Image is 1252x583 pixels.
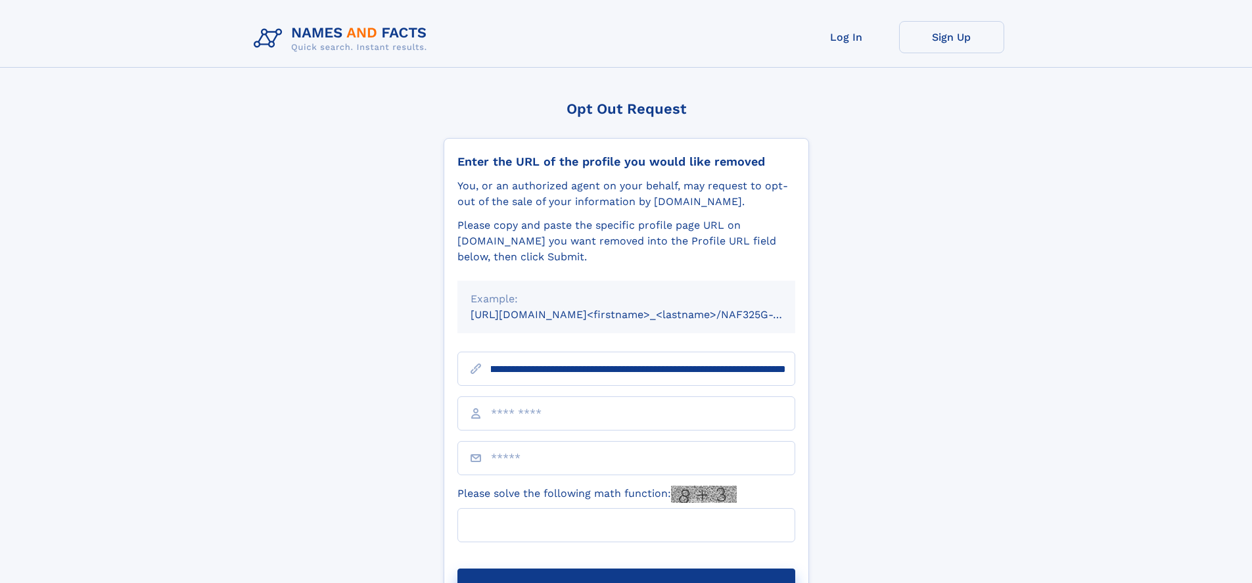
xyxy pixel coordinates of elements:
[457,486,737,503] label: Please solve the following math function:
[899,21,1004,53] a: Sign Up
[457,178,795,210] div: You, or an authorized agent on your behalf, may request to opt-out of the sale of your informatio...
[471,291,782,307] div: Example:
[444,101,809,117] div: Opt Out Request
[794,21,899,53] a: Log In
[248,21,438,57] img: Logo Names and Facts
[457,218,795,265] div: Please copy and paste the specific profile page URL on [DOMAIN_NAME] you want removed into the Pr...
[457,154,795,169] div: Enter the URL of the profile you would like removed
[471,308,820,321] small: [URL][DOMAIN_NAME]<firstname>_<lastname>/NAF325G-xxxxxxxx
